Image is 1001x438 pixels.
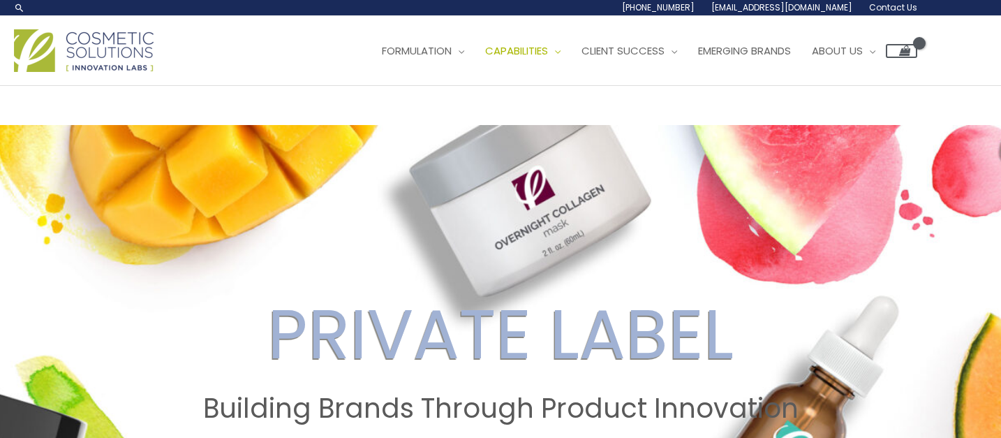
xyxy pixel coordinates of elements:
[14,2,25,13] a: Search icon link
[581,43,665,58] span: Client Success
[475,30,571,72] a: Capabilities
[622,1,695,13] span: [PHONE_NUMBER]
[869,1,917,13] span: Contact Us
[13,393,988,425] h2: Building Brands Through Product Innovation
[801,30,886,72] a: About Us
[13,293,988,376] h2: PRIVATE LABEL
[371,30,475,72] a: Formulation
[382,43,452,58] span: Formulation
[14,29,154,72] img: Cosmetic Solutions Logo
[711,1,852,13] span: [EMAIL_ADDRESS][DOMAIN_NAME]
[485,43,548,58] span: Capabilities
[571,30,688,72] a: Client Success
[361,30,917,72] nav: Site Navigation
[886,44,917,58] a: View Shopping Cart, empty
[812,43,863,58] span: About Us
[698,43,791,58] span: Emerging Brands
[688,30,801,72] a: Emerging Brands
